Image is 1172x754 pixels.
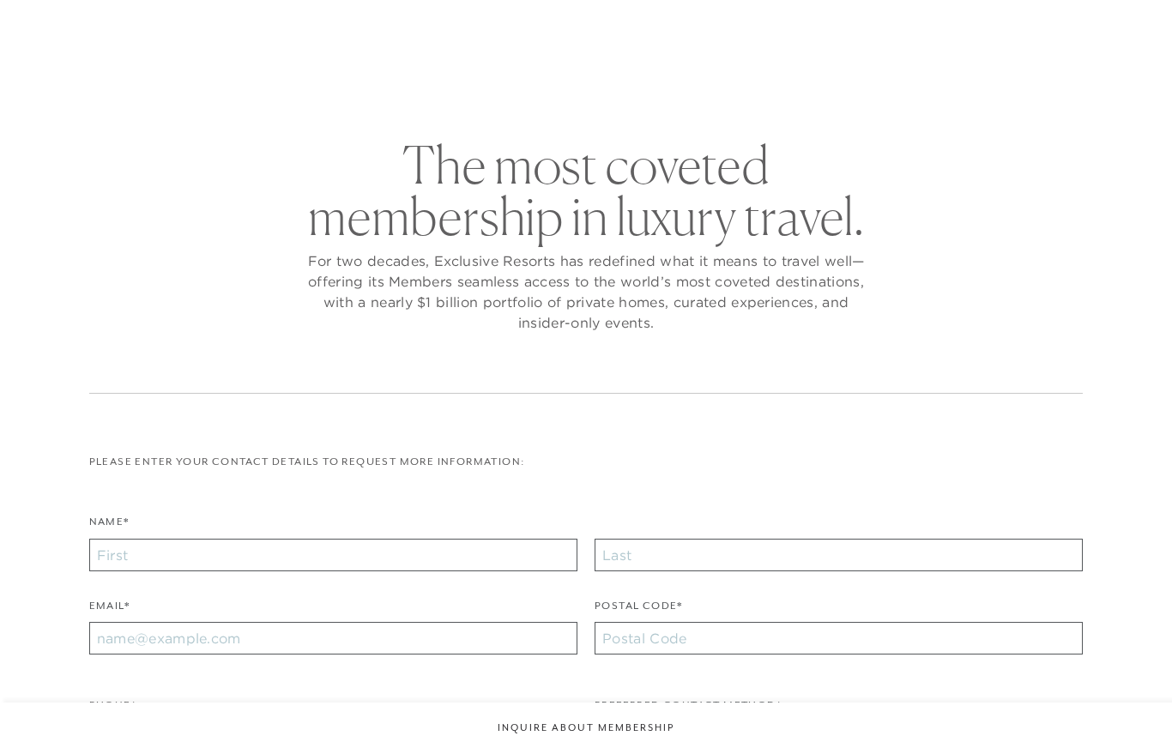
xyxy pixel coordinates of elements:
p: Please enter your contact details to request more information: [89,454,1084,470]
label: Postal Code* [595,598,683,623]
button: Open navigation [1101,21,1123,33]
input: Last [595,539,1083,571]
input: First [89,539,577,571]
label: Email* [89,598,130,623]
legend: Preferred Contact Method* [595,697,782,722]
h2: The most coveted membership in luxury travel. [303,139,869,242]
div: Phone* [89,697,577,714]
p: For two decades, Exclusive Resorts has redefined what it means to travel well—offering its Member... [303,250,869,333]
input: name@example.com [89,622,577,654]
label: Name* [89,514,130,539]
input: Postal Code [595,622,1083,654]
